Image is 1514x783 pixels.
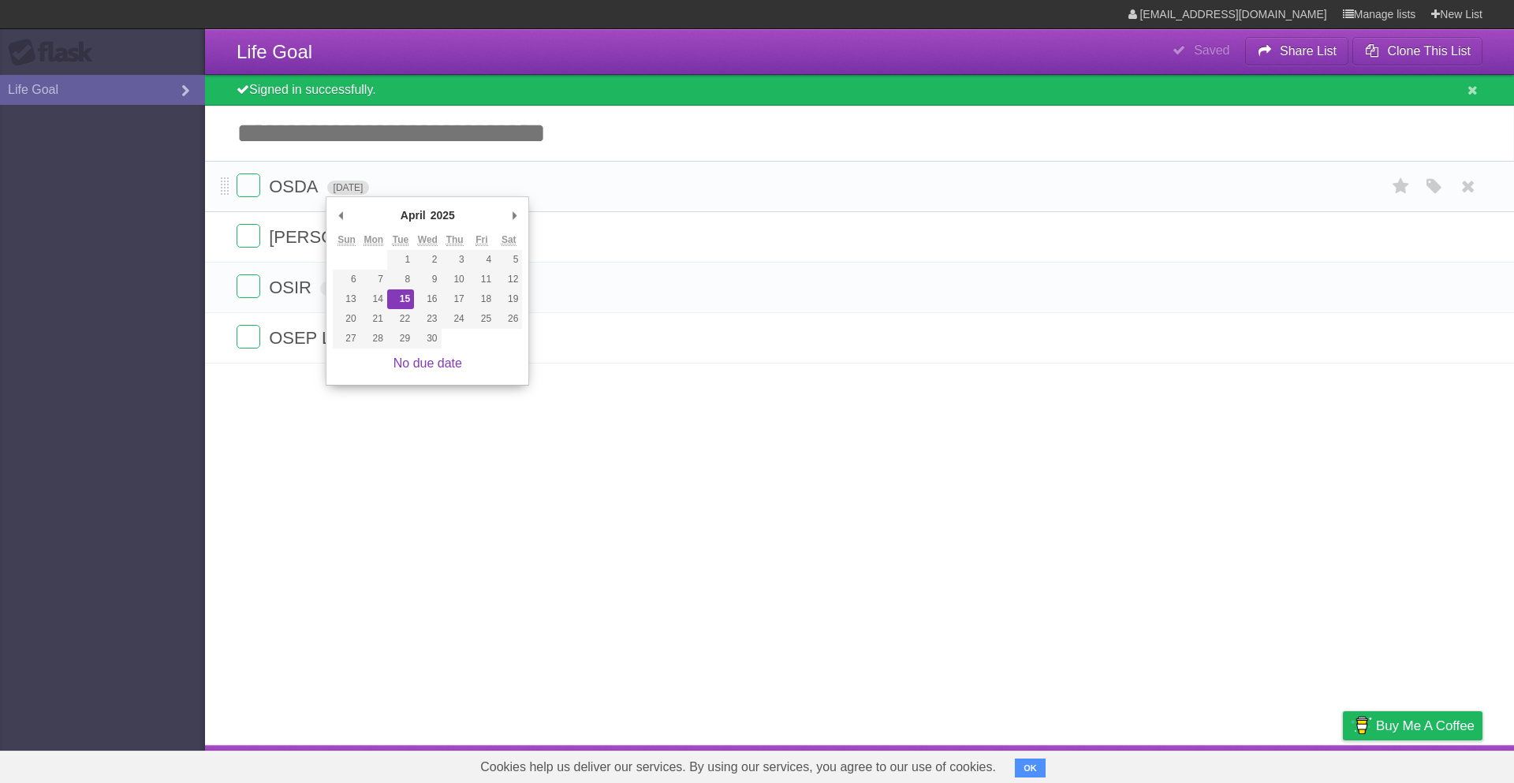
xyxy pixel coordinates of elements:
div: Flask [8,39,103,67]
span: OSEP Lab [269,328,355,348]
abbr: Saturday [502,234,516,246]
span: Life Goal [237,41,312,62]
button: 22 [387,309,414,329]
abbr: Thursday [446,234,464,246]
button: 21 [360,309,387,329]
span: OSIR [269,278,315,297]
button: Previous Month [333,203,349,227]
button: 23 [414,309,441,329]
button: Next Month [506,203,522,227]
abbr: Monday [364,234,383,246]
img: Buy me a coffee [1351,712,1372,739]
abbr: Tuesday [393,234,408,246]
button: 17 [442,289,468,309]
label: Done [237,325,260,349]
button: 20 [333,309,360,329]
a: Developers [1185,749,1249,779]
button: 25 [468,309,495,329]
button: 11 [468,270,495,289]
button: 30 [414,329,441,349]
button: 28 [360,329,387,349]
button: 4 [468,250,495,270]
button: OK [1015,759,1046,777]
button: 5 [495,250,522,270]
button: 6 [333,270,360,289]
button: 18 [468,289,495,309]
span: [PERSON_NAME] [269,227,416,247]
button: 13 [333,289,360,309]
a: No due date [393,356,462,370]
span: OSDA [269,177,322,196]
button: 27 [333,329,360,349]
abbr: Wednesday [418,234,438,246]
a: About [1133,749,1166,779]
abbr: Friday [475,234,487,246]
button: 10 [442,270,468,289]
span: Cookies help us deliver our services. By using our services, you agree to our use of cookies. [464,751,1012,783]
span: [DATE] [327,181,370,195]
button: 8 [387,270,414,289]
button: 24 [442,309,468,329]
span: Buy me a coffee [1376,712,1475,740]
abbr: Sunday [337,234,356,246]
div: 2025 [428,203,457,227]
button: 26 [495,309,522,329]
div: Signed in successfully. [205,75,1514,106]
button: 7 [360,270,387,289]
a: Terms [1269,749,1303,779]
button: 2 [414,250,441,270]
button: 9 [414,270,441,289]
span: [DATE] [320,282,363,296]
button: 15 [387,289,414,309]
a: Privacy [1322,749,1363,779]
button: 29 [387,329,414,349]
button: 19 [495,289,522,309]
label: Done [237,274,260,298]
button: 14 [360,289,387,309]
a: Suggest a feature [1383,749,1482,779]
button: 3 [442,250,468,270]
label: Done [237,224,260,248]
button: 1 [387,250,414,270]
button: 16 [414,289,441,309]
div: April [398,203,428,227]
button: 12 [495,270,522,289]
label: Done [237,173,260,197]
a: Buy me a coffee [1343,711,1482,740]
